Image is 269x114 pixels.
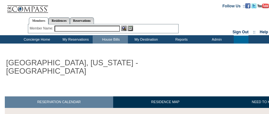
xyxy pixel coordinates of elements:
[257,4,269,8] img: Subscribe to our YouTube Channel
[48,17,70,24] a: Residences
[198,36,234,44] td: Admin
[29,26,54,31] div: Member Name:
[57,36,93,44] td: My Reservations
[15,36,57,44] td: Concierge Home
[257,4,269,7] a: Subscribe to our YouTube Channel
[223,3,245,8] td: Follow Us ::
[260,30,268,34] a: Help
[251,4,256,7] a: Follow us on Twitter
[121,26,127,31] img: View
[113,96,218,108] a: RESIDENCE MAP
[128,36,163,44] td: My Destination
[253,30,256,34] span: ::
[245,4,250,7] a: Become our fan on Facebook
[29,17,48,24] a: Members
[163,36,198,44] td: Reports
[5,96,113,108] a: RESERVATION CALENDAR
[93,36,128,44] td: House Bills
[5,57,148,77] h1: [GEOGRAPHIC_DATA], [US_STATE] - [GEOGRAPHIC_DATA]
[245,3,250,8] img: Become our fan on Facebook
[128,26,133,31] img: Reservations
[251,3,256,8] img: Follow us on Twitter
[232,30,248,34] a: Sign Out
[70,17,94,24] a: Reservations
